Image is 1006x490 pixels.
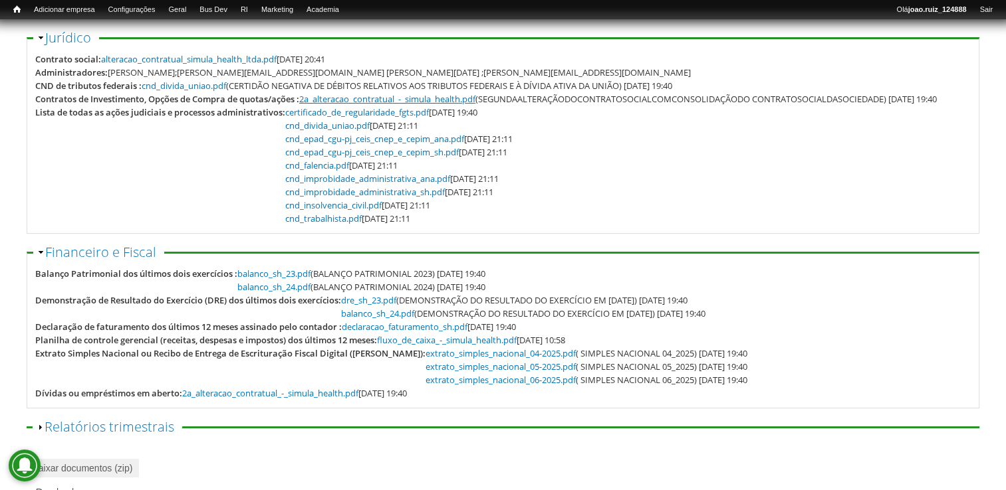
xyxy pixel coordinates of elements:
[341,294,688,306] span: (DEMONSTRAÇÃO DO RESULTADO DO EXERCÍCIO EM [DATE]) [DATE] 19:40
[285,133,513,145] span: [DATE] 21:11
[35,106,285,119] div: Lista de todas as ações judiciais e processos administrativos:
[35,92,299,106] div: Contratos de Investimento, Opções de Compra de quotas/ações :
[285,173,499,185] span: [DATE] 21:11
[426,347,747,359] span: ( SIMPLES NACIONAL 04_2025) [DATE] 19:40
[45,29,91,46] a: Jurídico
[35,347,426,360] div: Extrato Simples Nacional ou Recibo de Entrega de Escrituração Fiscal Digital ([PERSON_NAME]):
[285,133,464,145] a: cnd_epad_cgu-pj_ceis_cnep_e_cepim_ana.pdf
[426,374,747,386] span: ( SIMPLES NACIONAL 06_2025) [DATE] 19:40
[341,294,396,306] a: dre_sh_23.pdf
[890,3,973,17] a: Olájoao.ruiz_124888
[341,307,705,319] span: (DEMONSTRAÇÃO DO RESULTADO DO EXERCÍCIO EM [DATE]) [DATE] 19:40
[299,93,937,105] span: (SEGUNDAALTERAÇÃODOCONTRATOSOCIALCOMCONSOLIDAÇÃODO CONTRATOSOCIALDASOCIEDADE) [DATE] 19:40
[426,361,747,372] span: ( SIMPLES NACIONAL 05_2025) [DATE] 19:40
[285,159,398,171] span: [DATE] 21:11
[35,333,377,347] div: Planilha de controle gerencial (receitas, despesas e impostos) dos últimos 12 meses:
[101,53,277,65] a: alteracao_contratual_simula_health_ltda.pdf
[35,386,182,400] div: Dívidas ou empréstimos em aberto:
[285,186,445,198] a: cnd_improbidade_administrativa_sh.pdf
[193,3,234,17] a: Bus Dev
[300,3,346,17] a: Academia
[426,361,576,372] a: extrato_simples_nacional_05-2025.pdf
[426,347,576,359] a: extrato_simples_nacional_04-2025.pdf
[142,80,226,92] a: cnd_divida_uniao.pdf
[285,212,362,224] a: cnd_trabalhista.pdf
[377,334,517,346] a: fluxo_de_caixa_-_simula_health.pdf
[35,293,341,307] div: Demonstração de Resultado do Exercício (DRE) dos últimos dois exercícios:
[234,3,255,17] a: RI
[237,281,311,293] a: balanco_sh_24.pdf
[182,387,358,399] a: 2a_alteracao_contratual_-_simula_health.pdf
[377,334,565,346] span: [DATE] 10:58
[341,307,414,319] a: balanco_sh_24.pdf
[27,459,139,477] a: baixar documentos (zip)
[285,146,507,158] span: [DATE] 21:11
[285,106,429,118] a: certificado_de_regularidade_fgts.pdf
[27,3,102,17] a: Adicionar empresa
[285,199,382,211] a: cnd_insolvencia_civil.pdf
[255,3,300,17] a: Marketing
[285,173,450,185] a: cnd_improbidade_administrativa_ana.pdf
[142,80,672,92] span: (CERTIDÃO NEGATIVA DE DÉBITOS RELATIVOS AOS TRIBUTOS FEDERAIS E À DÍVIDA ATIVA DA UNIÃO) [DATE] 1...
[237,281,485,293] span: (BALANÇO PATRIMONIAL 2024) [DATE] 19:40
[285,120,418,131] span: [DATE] 21:11
[35,79,142,92] div: CND de tributos federais :
[13,5,21,14] span: Início
[35,267,237,280] div: Balanço Patrimonial dos últimos dois exercícios :
[342,321,467,333] a: declaracao_faturamento_sh.pdf
[285,120,370,131] a: cnd_divida_uniao.pdf
[102,3,162,17] a: Configurações
[908,5,967,13] strong: joao.ruiz_124888
[285,106,477,118] span: [DATE] 19:40
[299,93,475,105] a: 2a_alteracao_contratual_-_simula_health.pdf
[35,320,342,333] div: Declaração de faturamento dos últimos 12 meses assinado pelo contador :
[285,146,459,158] a: cnd_epad_cgu-pj_ceis_cnep_e_cepim_sh.pdf
[35,52,101,66] div: Contrato social:
[285,159,349,171] a: cnd_falencia.pdf
[342,321,516,333] span: [DATE] 19:40
[237,268,485,280] span: (BALANÇO PATRIMONIAL 2023) [DATE] 19:40
[162,3,193,17] a: Geral
[426,374,576,386] a: extrato_simples_nacional_06-2025.pdf
[7,3,27,16] a: Início
[973,3,999,17] a: Sair
[35,66,108,79] div: Administradores:
[182,387,407,399] span: [DATE] 19:40
[285,186,493,198] span: [DATE] 21:11
[237,268,311,280] a: balanco_sh_23.pdf
[285,199,430,211] span: [DATE] 21:11
[108,66,691,79] div: [PERSON_NAME];[PERSON_NAME][EMAIL_ADDRESS][DOMAIN_NAME] [PERSON_NAME][DATE] ;[PERSON_NAME][EMAIL_...
[45,243,156,261] a: Financeiro e Fiscal
[45,418,174,436] a: Relatórios trimestrais
[101,53,325,65] span: [DATE] 20:41
[285,212,410,224] span: [DATE] 21:11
